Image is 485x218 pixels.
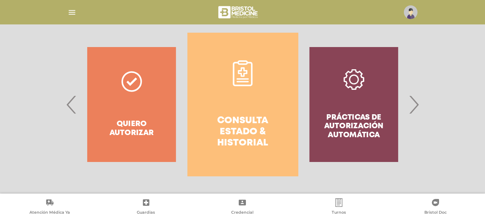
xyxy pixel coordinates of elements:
[98,198,195,217] a: Guardias
[65,85,79,124] span: Previous
[231,210,253,216] span: Credencial
[1,198,98,217] a: Atención Médica Ya
[67,8,76,17] img: Cober_menu-lines-white.svg
[387,198,484,217] a: Bristol Doc
[200,115,285,149] h4: Consulta estado & historial
[332,210,346,216] span: Turnos
[404,5,418,19] img: profile-placeholder.svg
[407,85,421,124] span: Next
[137,210,155,216] span: Guardias
[424,210,447,216] span: Bristol Doc
[187,33,298,176] a: Consulta estado & historial
[217,4,260,21] img: bristol-medicine-blanco.png
[29,210,70,216] span: Atención Médica Ya
[291,198,387,217] a: Turnos
[194,198,291,217] a: Credencial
